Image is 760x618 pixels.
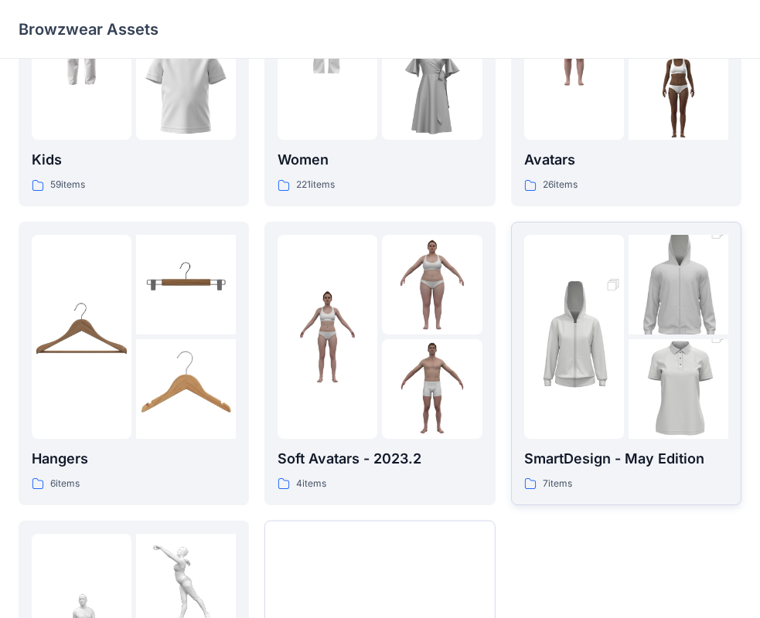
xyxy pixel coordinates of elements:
p: Avatars [524,149,728,171]
img: folder 2 [136,235,236,334]
img: folder 3 [629,40,728,140]
img: folder 1 [32,287,131,386]
img: folder 3 [629,314,728,464]
p: Browzwear Assets [19,19,158,40]
p: 26 items [543,177,578,193]
img: folder 1 [524,262,624,412]
p: Hangers [32,448,236,470]
img: folder 1 [278,287,377,386]
img: folder 3 [382,40,482,140]
p: 59 items [50,177,85,193]
img: folder 2 [382,235,482,334]
p: 6 items [50,476,80,492]
p: 4 items [296,476,326,492]
img: folder 3 [136,339,236,439]
p: 7 items [543,476,572,492]
p: Women [278,149,482,171]
p: 221 items [296,177,335,193]
p: SmartDesign - May Edition [524,448,728,470]
img: folder 2 [629,210,728,360]
a: folder 1folder 2folder 3SmartDesign - May Edition7items [511,222,741,505]
img: folder 3 [136,40,236,140]
a: folder 1folder 2folder 3Soft Avatars - 2023.24items [264,222,495,505]
p: Kids [32,149,236,171]
a: folder 1folder 2folder 3Hangers6items [19,222,249,505]
p: Soft Avatars - 2023.2 [278,448,482,470]
img: folder 3 [382,339,482,439]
